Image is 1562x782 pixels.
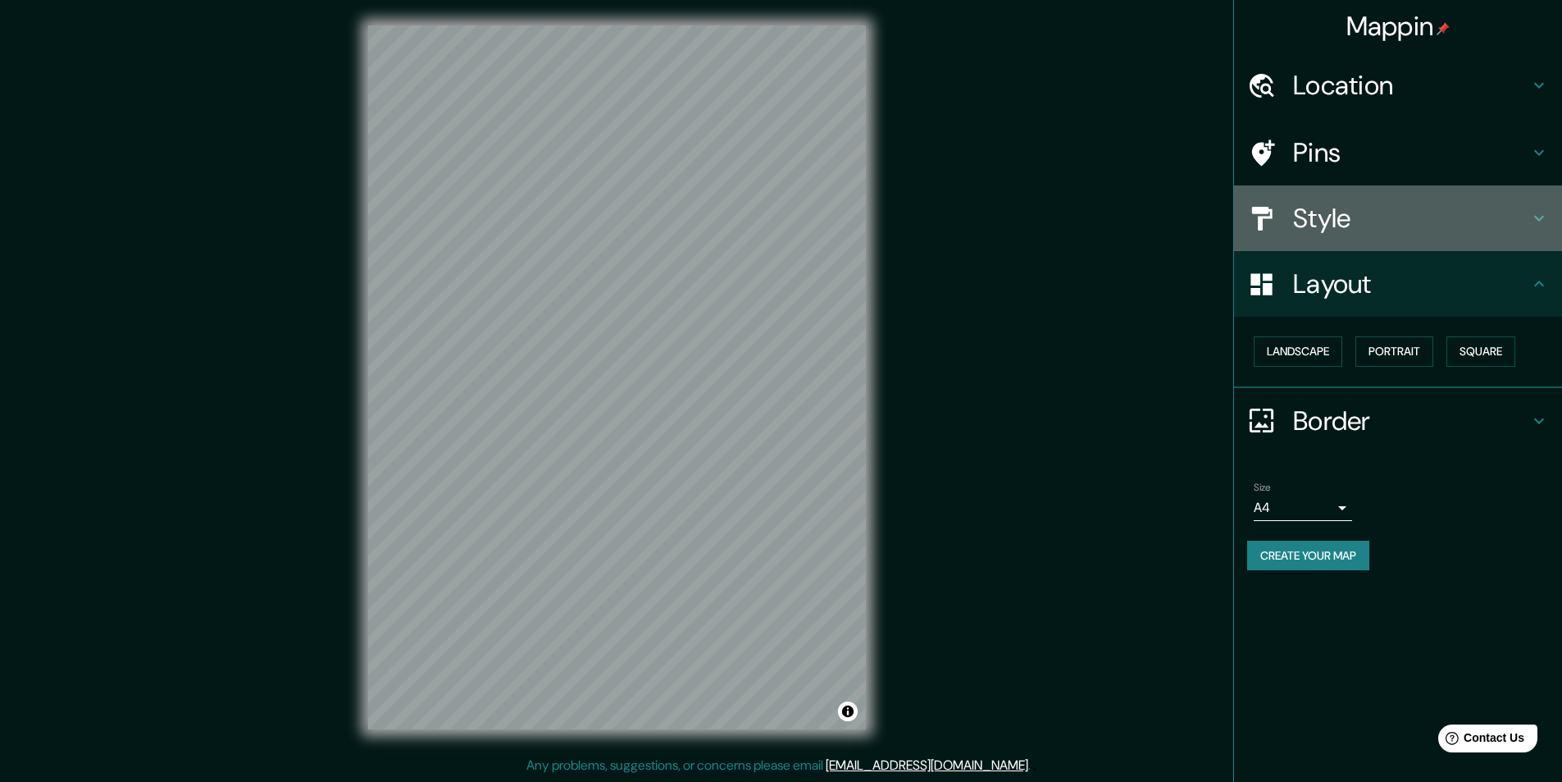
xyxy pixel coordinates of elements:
[826,757,1028,774] a: [EMAIL_ADDRESS][DOMAIN_NAME]
[1293,268,1529,300] h4: Layout
[1033,756,1036,775] div: .
[1355,336,1433,367] button: Portrait
[1234,251,1562,317] div: Layout
[838,702,858,721] button: Toggle attribution
[1234,388,1562,454] div: Border
[1234,185,1562,251] div: Style
[1437,22,1450,35] img: pin-icon.png
[1416,718,1544,764] iframe: Help widget launcher
[1293,405,1529,437] h4: Border
[1346,10,1450,43] h4: Mappin
[1254,480,1271,494] label: Size
[1254,495,1352,521] div: A4
[1031,756,1033,775] div: .
[1293,69,1529,102] h4: Location
[1254,336,1342,367] button: Landscape
[1293,136,1529,169] h4: Pins
[1293,202,1529,235] h4: Style
[1234,120,1562,185] div: Pins
[526,756,1031,775] p: Any problems, suggestions, or concerns please email .
[1234,53,1562,118] div: Location
[1446,336,1515,367] button: Square
[1247,541,1369,571] button: Create your map
[368,25,866,729] canvas: Map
